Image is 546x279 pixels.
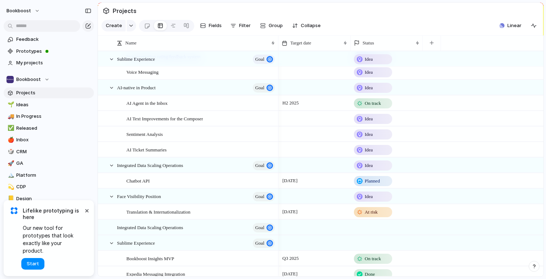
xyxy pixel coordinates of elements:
span: Prototypes [16,48,91,55]
a: Prototypes [4,46,94,57]
span: AI-native in Product [117,83,156,91]
button: 🚀 [6,160,14,167]
button: 🏔️ [6,172,14,179]
span: Idea [365,69,373,76]
span: Inbox [16,136,91,143]
span: Group [269,22,283,29]
button: Create [101,20,126,31]
div: 🚚 [8,112,13,121]
button: 🎲 [6,148,14,155]
span: On track [365,100,381,107]
span: Projects [16,89,91,96]
button: bookboost [3,5,44,17]
button: 📒 [6,195,14,202]
span: Sublime Experience [117,55,155,63]
a: Feedback [4,34,94,45]
span: Ideas [16,101,91,108]
span: Name [125,39,136,47]
span: Sublime Experience [117,239,155,247]
a: Projects [4,87,94,98]
span: AI Agent in the Inbox [126,99,168,107]
button: Collapse [289,20,324,31]
span: [DATE] [281,270,299,278]
span: goal [255,223,264,233]
button: Linear [497,20,524,31]
a: My projects [4,57,94,68]
span: Platform [16,172,91,179]
span: Idea [365,146,373,154]
button: goal [253,55,275,64]
span: Filter [239,22,251,29]
span: Design [16,195,91,202]
button: goal [253,223,275,232]
span: My projects [16,59,91,66]
span: Face Visibility Position [117,192,161,200]
a: 🍎Inbox [4,134,94,145]
span: GA [16,160,91,167]
a: 📒Design [4,193,94,204]
span: Idea [365,193,373,200]
button: 🌱 [6,101,14,108]
div: 📒 [8,194,13,203]
div: 🎲 [8,147,13,156]
span: Fields [209,22,222,29]
button: Bookboost [4,74,94,85]
span: goal [255,160,264,171]
button: Group [256,20,286,31]
span: Idea [365,84,373,91]
button: goal [253,83,275,93]
span: Feedback [16,36,91,43]
a: ✅Released [4,123,94,134]
span: goal [255,192,264,202]
a: 🚚In Progress [4,111,94,122]
span: Idea [365,162,373,169]
div: 💫 [8,183,13,191]
a: 💫CDP [4,181,94,192]
button: 💫 [6,183,14,190]
a: 🌱Ideas [4,99,94,110]
span: Voice Messaging [126,68,159,76]
button: ✅ [6,125,14,132]
span: Linear [507,22,521,29]
a: 🚀GA [4,158,94,169]
a: 🏔️Platform [4,170,94,181]
span: CDP [16,183,91,190]
button: goal [253,161,275,170]
span: Start [27,260,39,267]
span: Expedia Messaging Integration [126,270,185,278]
span: Integrated Data Scaling Operations [117,161,183,169]
button: Fields [197,20,225,31]
span: Chatbot API [126,176,150,185]
span: Done [365,271,375,278]
span: goal [255,54,264,64]
span: Create [106,22,122,29]
span: In Progress [16,113,91,120]
button: 🚚 [6,113,14,120]
span: goal [255,83,264,93]
span: Q3 2025 [281,254,300,263]
span: bookboost [6,7,31,14]
span: Bookboost [16,76,41,83]
button: goal [253,239,275,248]
span: Idea [365,56,373,63]
button: Dismiss [82,206,91,215]
span: Translation & Internationalization [126,207,190,216]
span: Planned [365,177,380,185]
div: 🏔️ [8,171,13,179]
span: Released [16,125,91,132]
span: H2 2025 [281,99,300,107]
button: Filter [227,20,253,31]
span: AI Text Improvements for the Composer [126,114,203,123]
span: [DATE] [281,207,299,216]
span: Lifelike prototyping is here [23,207,83,220]
div: 🚀 [8,159,13,168]
div: 🌱 [8,100,13,109]
button: Start [21,258,44,270]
